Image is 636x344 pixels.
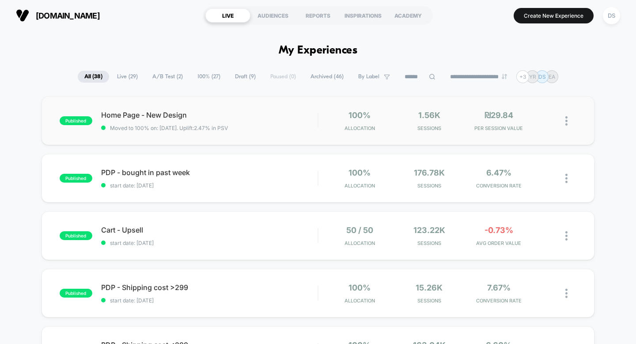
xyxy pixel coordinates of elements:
span: 6.47% [486,168,511,177]
span: Draft ( 9 ) [228,71,262,83]
img: end [502,74,507,79]
span: [DOMAIN_NAME] [36,11,100,20]
span: AVG ORDER VALUE [466,240,531,246]
span: PDP - bought in past week [101,168,318,177]
button: Create New Experience [514,8,594,23]
span: 15.26k [416,283,443,292]
span: 176.78k [414,168,445,177]
p: DS [538,73,546,80]
span: By Label [358,73,379,80]
span: start date: [DATE] [101,297,318,304]
span: published [60,116,92,125]
h1: My Experiences [279,44,358,57]
span: Allocation [344,298,375,304]
span: 7.67% [487,283,511,292]
span: CONVERSION RATE [466,183,531,189]
img: close [565,116,568,126]
img: Visually logo [16,9,29,22]
span: Cart - Upsell [101,226,318,234]
span: 100% [348,168,371,177]
button: [DOMAIN_NAME] [13,8,102,23]
div: AUDIENCES [250,8,295,23]
span: Sessions [397,183,462,189]
span: Home Page - New Design [101,111,318,119]
span: start date: [DATE] [101,240,318,246]
span: published [60,231,92,240]
span: Archived ( 46 ) [304,71,350,83]
div: + 3 [516,70,529,83]
span: A/B Test ( 2 ) [146,71,189,83]
span: 100% [348,283,371,292]
span: Allocation [344,240,375,246]
span: CONVERSION RATE [466,298,531,304]
img: close [565,289,568,298]
img: close [565,231,568,241]
span: 100% ( 27 ) [191,71,227,83]
span: PDP - Shipping cost >299 [101,283,318,292]
div: ACADEMY [386,8,431,23]
div: REPORTS [295,8,341,23]
span: 1.56k [418,111,440,120]
span: Sessions [397,125,462,131]
span: 100% [348,111,371,120]
span: 123.22k [413,226,445,235]
span: start date: [DATE] [101,182,318,189]
button: DS [600,7,623,25]
div: LIVE [205,8,250,23]
span: All ( 38 ) [78,71,109,83]
span: Sessions [397,298,462,304]
span: Moved to 100% on: [DATE] . Uplift: 2.47% in PSV [110,125,228,131]
span: Allocation [344,183,375,189]
span: PER SESSION VALUE [466,125,531,131]
span: ₪29.84 [485,111,513,120]
span: published [60,174,92,183]
img: close [565,174,568,183]
div: INSPIRATIONS [341,8,386,23]
p: EA [549,73,555,80]
p: YR [529,73,536,80]
span: Sessions [397,240,462,246]
span: Allocation [344,125,375,131]
span: 50 / 50 [346,226,373,235]
div: DS [603,7,620,24]
span: Live ( 29 ) [110,71,144,83]
span: published [60,289,92,298]
span: -0.73% [485,226,513,235]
